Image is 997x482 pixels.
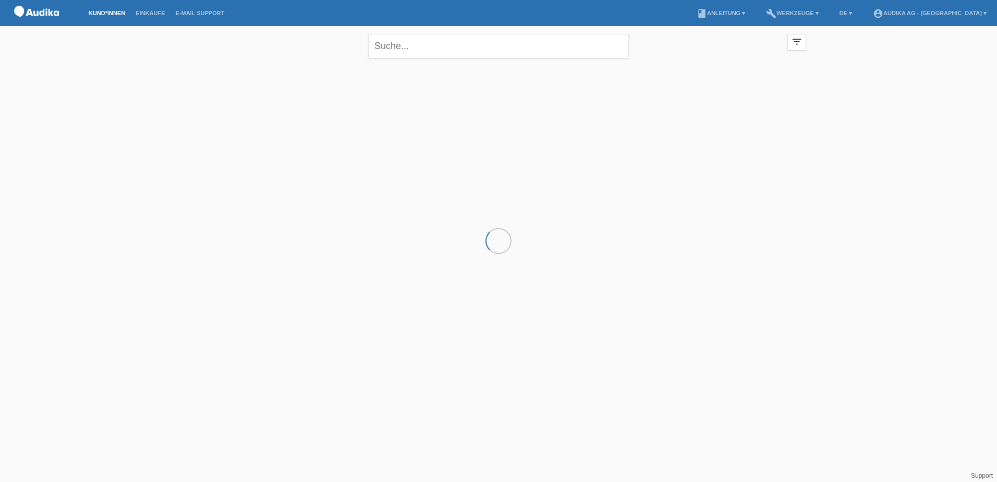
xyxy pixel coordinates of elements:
a: account_circleAudika AG - [GEOGRAPHIC_DATA] ▾ [868,10,992,16]
a: Support [971,472,993,479]
i: build [766,8,776,19]
input: Suche... [368,34,629,58]
a: DE ▾ [834,10,857,16]
a: Einkäufe [130,10,170,16]
i: filter_list [791,36,803,47]
a: buildWerkzeuge ▾ [761,10,824,16]
i: book [697,8,707,19]
a: POS — MF Group [10,20,63,28]
a: Kund*innen [83,10,130,16]
a: E-Mail Support [171,10,230,16]
i: account_circle [873,8,883,19]
a: bookAnleitung ▾ [691,10,750,16]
